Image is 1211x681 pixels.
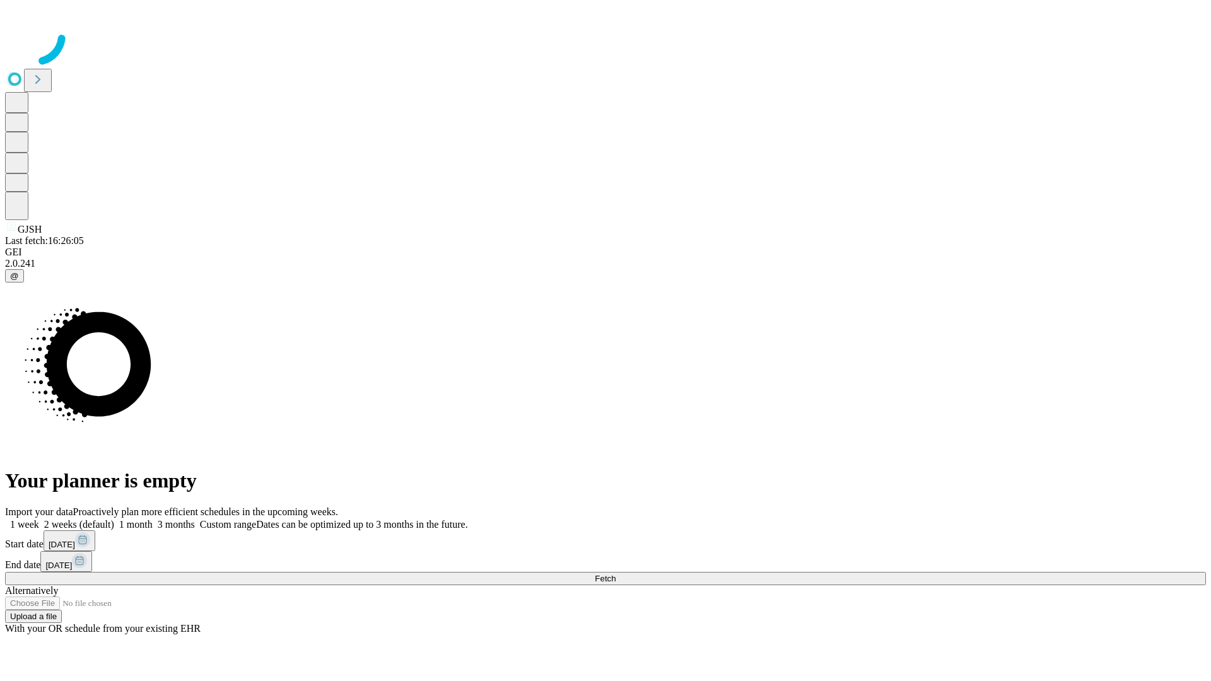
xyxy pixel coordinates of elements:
[5,258,1206,269] div: 2.0.241
[5,469,1206,492] h1: Your planner is empty
[18,224,42,235] span: GJSH
[5,269,24,282] button: @
[5,572,1206,585] button: Fetch
[5,235,84,246] span: Last fetch: 16:26:05
[5,551,1206,572] div: End date
[10,519,39,530] span: 1 week
[73,506,338,517] span: Proactively plan more efficient schedules in the upcoming weeks.
[5,247,1206,258] div: GEI
[5,530,1206,551] div: Start date
[158,519,195,530] span: 3 months
[45,561,72,570] span: [DATE]
[49,540,75,549] span: [DATE]
[119,519,153,530] span: 1 month
[595,574,616,583] span: Fetch
[5,610,62,623] button: Upload a file
[200,519,256,530] span: Custom range
[256,519,467,530] span: Dates can be optimized up to 3 months in the future.
[5,585,58,596] span: Alternatively
[5,623,201,634] span: With your OR schedule from your existing EHR
[44,530,95,551] button: [DATE]
[44,519,114,530] span: 2 weeks (default)
[5,506,73,517] span: Import your data
[10,271,19,281] span: @
[40,551,92,572] button: [DATE]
